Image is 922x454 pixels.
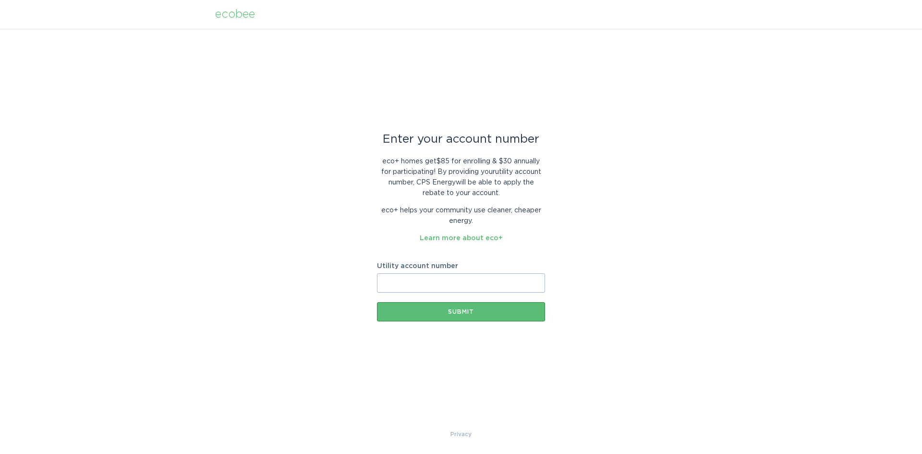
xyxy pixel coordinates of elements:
a: Privacy Policy & Terms of Use [450,429,472,440]
p: eco+ helps your community use cleaner, cheaper energy. [377,205,545,226]
a: Learn more about eco+ [420,235,503,242]
div: Submit [382,309,540,315]
div: Enter your account number [377,134,545,145]
div: ecobee [215,9,255,20]
button: Submit [377,302,545,321]
label: Utility account number [377,263,545,270]
p: eco+ homes get $85 for enrolling & $30 annually for participating ! By providing your utility acc... [377,156,545,198]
